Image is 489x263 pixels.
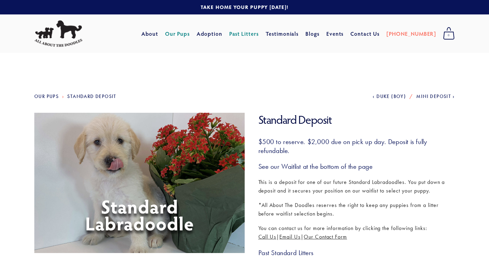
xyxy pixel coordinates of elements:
a: Duke (Boy) [373,94,406,99]
a: 0 items in cart [440,25,458,42]
a: About [141,28,158,40]
a: Our Contact Form [304,233,347,240]
a: Our Pups [34,94,59,99]
a: Events [326,28,344,40]
img: All About The Doodles [34,20,82,47]
h3: Past Standard Litters [258,248,455,257]
a: Past Litters [229,30,259,37]
p: *All About The Doodles reserves the right to keep any puppies from a litter before waitlist selec... [258,201,455,218]
a: Email Us [279,233,301,240]
a: Our Pups [165,28,190,40]
span: 0 [443,31,455,40]
a: Call Us [258,233,277,240]
a: Testimonials [266,28,299,40]
span: Duke (Boy) [376,94,406,99]
p: This is a deposit for one of our future Standard Labradoodles. You put down a deposit and it secu... [258,178,455,195]
p: You can contact us for more information by clicking the following links: | | [258,224,455,241]
h3: See our Waitlist at the bottom of the page [258,162,455,171]
a: Blogs [305,28,319,40]
a: Mini Deposit [416,94,455,99]
a: [PHONE_NUMBER] [386,28,436,40]
img: Standard_Deposit.jpg [31,113,247,253]
a: Contact Us [350,28,380,40]
span: Mini Deposit [416,94,451,99]
a: Adoption [197,28,222,40]
a: Standard Deposit [67,94,116,99]
h3: $500 to reserve. $2,000 due on pick up day. Deposit is fully refundable. [258,137,455,155]
h1: Standard Deposit [258,113,455,127]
